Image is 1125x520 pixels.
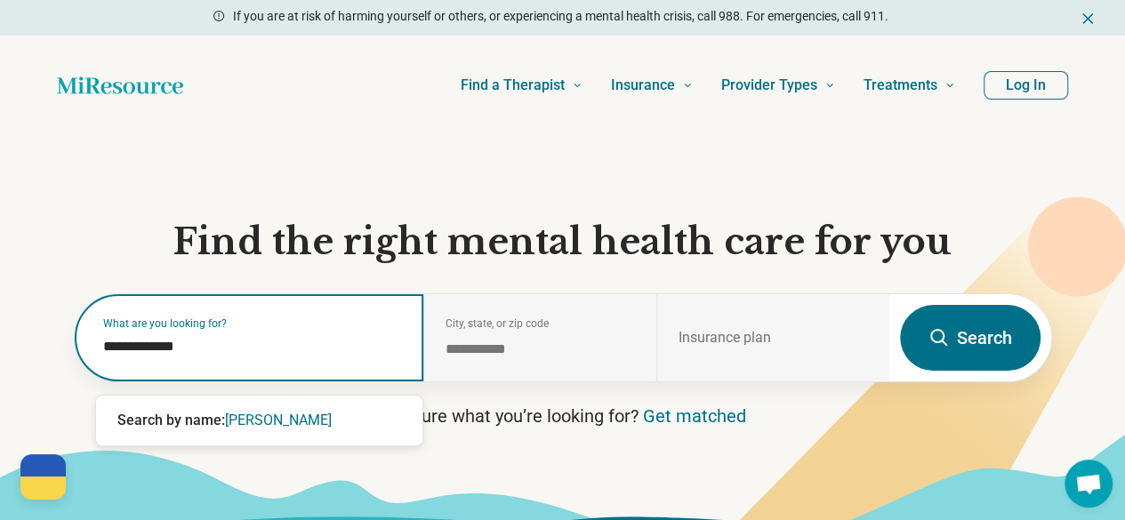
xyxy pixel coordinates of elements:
[57,68,183,103] a: Home page
[225,412,332,428] span: [PERSON_NAME]
[74,219,1052,265] h1: Find the right mental health care for you
[984,71,1068,100] button: Log In
[96,396,422,445] div: Suggestions
[900,305,1041,371] button: Search
[1065,460,1113,508] a: Open chat
[233,7,888,26] p: If you are at risk of harming yourself or others, or experiencing a mental health crisis, call 98...
[864,73,937,98] span: Treatments
[1079,7,1097,28] button: Dismiss
[74,404,1052,428] p: Not sure what you’re looking for?
[643,405,746,427] a: Get matched
[117,412,225,428] span: Search by name:
[611,73,675,98] span: Insurance
[721,73,817,98] span: Provider Types
[461,73,565,98] span: Find a Therapist
[103,318,403,329] label: What are you looking for?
